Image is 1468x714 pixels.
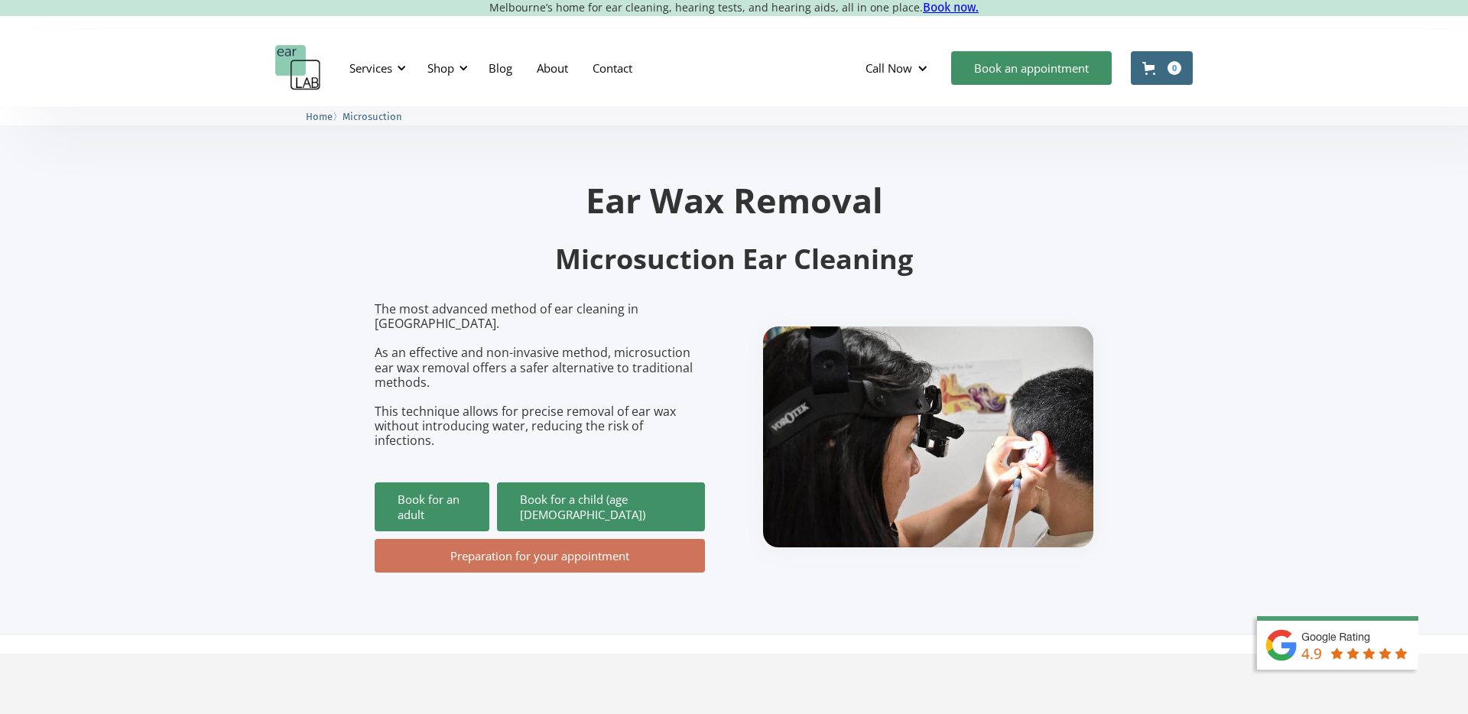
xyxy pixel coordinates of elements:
a: Home [306,109,333,123]
a: Book for a child (age [DEMOGRAPHIC_DATA]) [497,482,705,531]
span: Home [306,111,333,122]
h2: Microsuction Ear Cleaning [375,242,1093,277]
p: The most advanced method of ear cleaning in [GEOGRAPHIC_DATA]. As an effective and non-invasive m... [375,302,705,449]
a: Book for an adult [375,482,489,531]
a: Contact [580,46,645,90]
a: Open cart [1131,51,1193,85]
h1: Ear Wax Removal [375,183,1093,217]
div: Shop [427,60,454,76]
a: home [275,45,321,91]
div: Services [349,60,392,76]
li: 〉 [306,109,343,125]
a: Book an appointment [951,51,1112,85]
a: Preparation for your appointment [375,539,705,573]
img: boy getting ear checked. [763,326,1093,547]
div: Call Now [866,60,912,76]
div: Call Now [853,45,943,91]
div: Services [340,45,411,91]
a: Blog [476,46,525,90]
a: About [525,46,580,90]
a: Microsuction [343,109,402,123]
div: 0 [1168,61,1181,75]
div: Shop [418,45,473,91]
span: Microsuction [343,111,402,122]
